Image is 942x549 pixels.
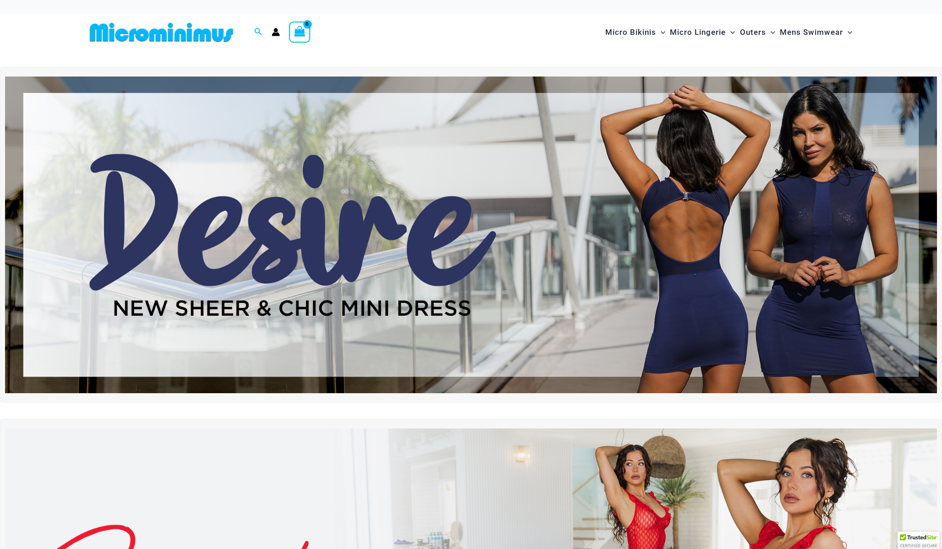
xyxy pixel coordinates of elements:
span: Menu Toggle [656,21,665,44]
a: Micro LingerieMenu ToggleMenu Toggle [668,18,737,46]
span: Micro Lingerie [670,21,726,44]
a: OutersMenu ToggleMenu Toggle [738,18,778,46]
span: Outers [740,21,766,44]
a: Account icon link [272,28,280,36]
img: MM SHOP LOGO FLAT [86,22,237,43]
div: TrustedSite Certified [898,532,940,549]
span: Menu Toggle [726,21,735,44]
a: Search icon link [254,27,263,38]
a: Micro BikinisMenu ToggleMenu Toggle [603,18,668,46]
span: Menu Toggle [843,21,852,44]
a: View Shopping Cart, empty [289,22,310,43]
span: Menu Toggle [766,21,775,44]
img: Desire me Navy Dress [5,77,937,393]
span: Micro Bikinis [605,21,656,44]
span: Mens Swimwear [780,21,843,44]
a: Mens SwimwearMenu ToggleMenu Toggle [778,18,854,46]
nav: Site Navigation [602,17,856,48]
